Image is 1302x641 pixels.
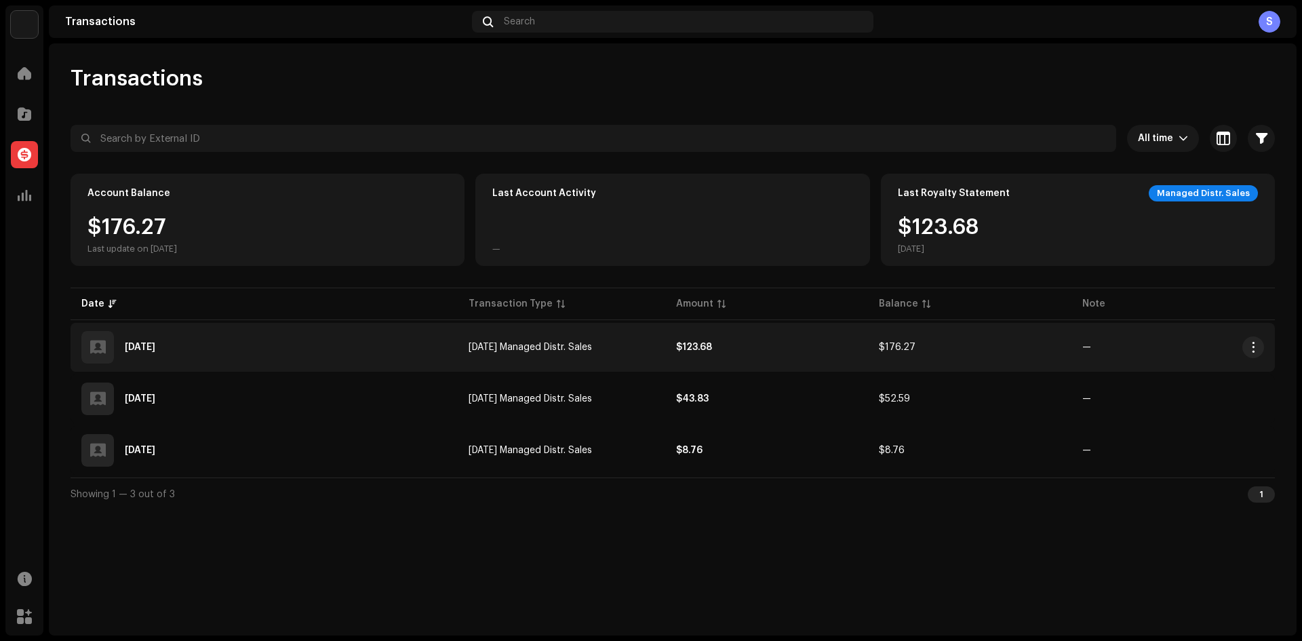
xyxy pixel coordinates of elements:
[469,297,553,311] div: Transaction Type
[71,125,1116,152] input: Search by External ID
[1179,125,1188,152] div: dropdown trigger
[469,446,592,455] span: Jul 2025 Managed Distr. Sales
[71,490,175,499] span: Showing 1 — 3 out of 3
[469,394,592,404] span: Aug 2025 Managed Distr. Sales
[504,16,535,27] span: Search
[87,244,177,254] div: Last update on [DATE]
[65,16,467,27] div: Transactions
[676,446,703,455] strong: $8.76
[492,188,596,199] div: Last Account Activity
[1082,446,1091,455] re-a-table-badge: —
[125,343,155,352] div: Oct 3, 2025
[87,188,170,199] div: Account Balance
[1259,11,1280,33] div: S
[1082,343,1091,352] re-a-table-badge: —
[1082,394,1091,404] re-a-table-badge: —
[879,297,918,311] div: Balance
[676,297,713,311] div: Amount
[676,343,712,352] strong: $123.68
[125,446,155,455] div: Aug 1, 2025
[492,244,500,254] div: —
[1138,125,1179,152] span: All time
[879,343,915,352] span: $176.27
[879,446,905,455] span: $8.76
[81,297,104,311] div: Date
[879,394,910,404] span: $52.59
[676,394,709,404] strong: $43.83
[898,188,1010,199] div: Last Royalty Statement
[1149,185,1258,201] div: Managed Distr. Sales
[71,65,203,92] span: Transactions
[1248,486,1275,503] div: 1
[469,343,592,352] span: Sep 2025 Managed Distr. Sales
[125,394,155,404] div: Sep 4, 2025
[11,11,38,38] img: 99e8c509-bf22-4021-8fc7-40965f23714a
[898,244,979,254] div: [DATE]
